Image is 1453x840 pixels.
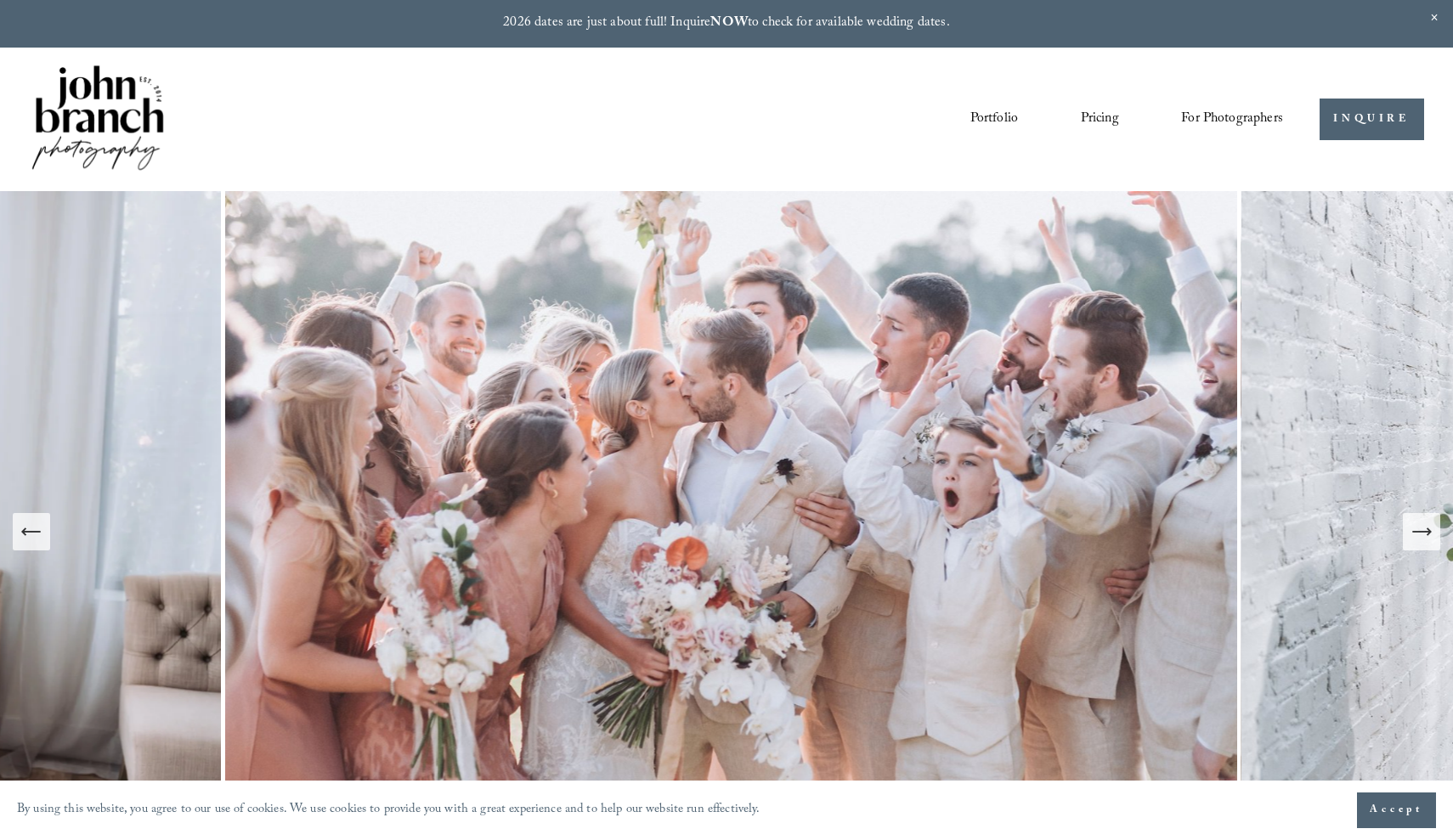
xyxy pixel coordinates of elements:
[1081,105,1119,134] a: Pricing
[970,105,1018,134] a: Portfolio
[13,513,50,550] button: Previous Slide
[1181,106,1283,132] span: For Photographers
[1370,802,1423,819] span: Accept
[1403,513,1440,550] button: Next Slide
[17,798,760,823] p: By using this website, you agree to our use of cookies. We use cookies to provide you with a grea...
[1181,105,1283,134] a: folder dropdown
[29,62,167,177] img: John Branch IV Photography
[1320,99,1424,140] a: INQUIRE
[1357,792,1436,828] button: Accept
